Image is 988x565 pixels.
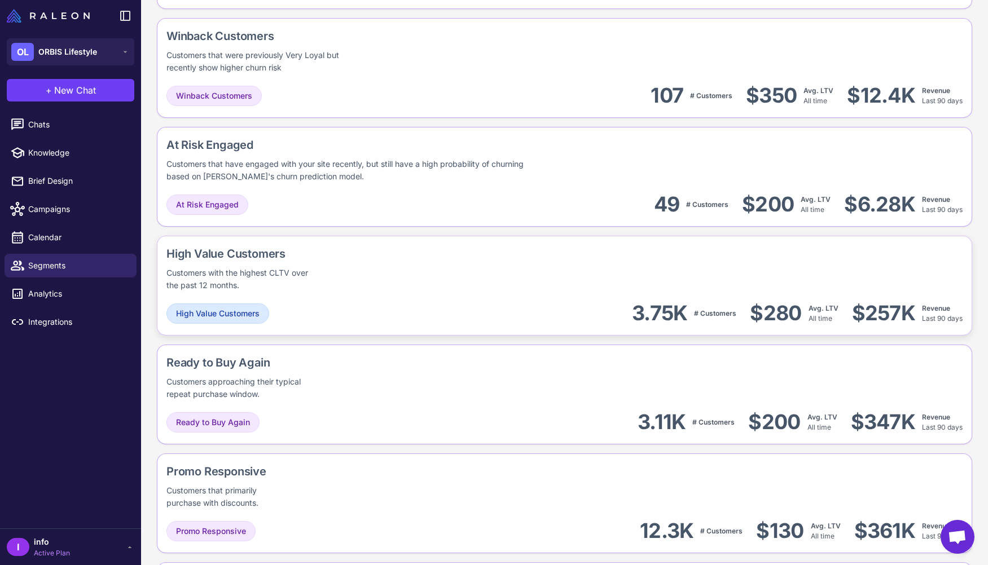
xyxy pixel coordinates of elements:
span: High Value Customers [176,307,260,320]
a: Segments [5,254,137,277]
div: Customers that primarily purchase with discounts. [166,484,289,509]
div: $280 [750,301,801,326]
span: Ready to Buy Again [176,416,250,429]
span: ORBIS Lifestyle [38,46,97,58]
div: All time [811,521,841,541]
span: Chats [28,118,128,131]
a: Integrations [5,310,137,334]
div: All time [801,195,831,215]
span: Knowledge [28,147,128,159]
div: $350 [746,83,797,108]
div: High Value Customers [166,245,383,262]
span: Avg. LTV [809,304,838,312]
div: Customers approaching their typical repeat purchase window. [166,376,319,400]
div: $200 [742,192,794,217]
span: info [34,536,70,548]
a: Chats [5,113,137,136]
div: Ready to Buy Again [166,354,396,371]
div: Last 90 days [922,412,963,432]
div: Customers that were previously Very Loyal but recently show higher churn risk [166,49,360,74]
div: All time [809,303,838,324]
span: # Customers [686,200,728,209]
div: Last 90 days [922,303,963,324]
span: Promo Responsive [176,525,246,537]
a: Knowledge [5,141,137,165]
div: $257K [852,301,915,326]
span: At Risk Engaged [176,198,239,211]
a: Raleon Logo [7,9,94,23]
span: Brief Design [28,175,128,187]
div: I [7,538,29,556]
div: $361K [854,518,915,544]
div: 3.11K [638,409,686,435]
a: Campaigns [5,197,137,221]
div: Customers that have engaged with your site recently, but still have a high probability of churnin... [166,158,538,183]
span: Avg. LTV [803,86,833,95]
span: Campaigns [28,203,128,215]
button: +New Chat [7,79,134,101]
div: All time [803,86,833,106]
span: Winback Customers [176,90,252,102]
span: Active Plan [34,548,70,558]
span: Analytics [28,288,128,300]
div: All time [807,412,837,432]
span: + [46,83,52,97]
span: New Chat [54,83,96,97]
span: Revenue [922,86,950,95]
div: Last 90 days [922,521,963,541]
a: Calendar [5,226,137,249]
div: 3.75K [632,301,687,326]
div: At Risk Engaged [166,136,723,153]
div: Last 90 days [922,86,963,106]
button: OLORBIS Lifestyle [7,38,134,65]
div: $12.4K [847,83,915,108]
div: 12.3K [640,518,693,544]
span: Calendar [28,231,128,244]
div: Promo Responsive [166,463,351,480]
span: Integrations [28,316,128,328]
span: # Customers [694,309,736,317]
div: OL [11,43,34,61]
div: 49 [654,192,680,217]
div: $6.28K [844,192,915,217]
span: Revenue [922,195,950,204]
img: Raleon Logo [7,9,90,23]
span: Avg. LTV [801,195,831,204]
span: Revenue [922,413,950,421]
div: $347K [851,409,915,435]
span: Avg. LTV [811,522,841,530]
a: Brief Design [5,169,137,193]
span: # Customers [700,527,743,535]
div: Winback Customers [166,28,456,45]
div: 107 [651,83,683,108]
div: Aprire la chat [941,520,974,554]
span: # Customers [690,91,732,100]
a: Analytics [5,282,137,306]
div: Last 90 days [922,195,963,215]
span: Segments [28,259,128,272]
span: Revenue [922,522,950,530]
span: Avg. LTV [807,413,837,421]
div: $130 [756,518,803,544]
span: # Customers [692,418,735,426]
span: Revenue [922,304,950,312]
div: $200 [748,409,800,435]
div: Customers with the highest CLTV over the past 12 months. [166,267,311,292]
